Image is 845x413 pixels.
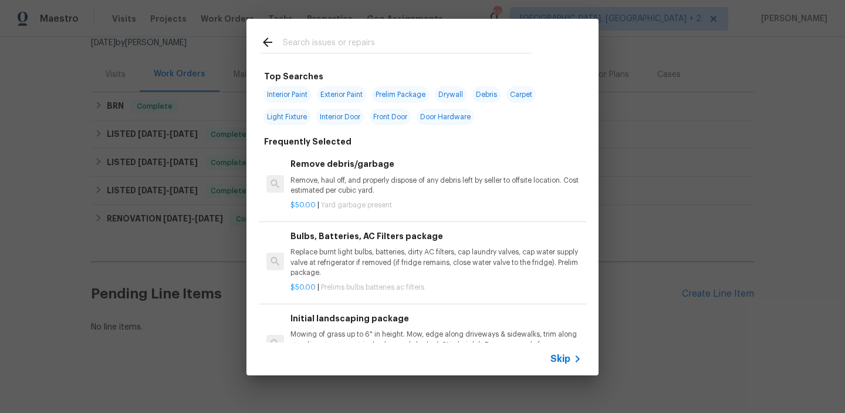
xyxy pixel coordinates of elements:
span: Door Hardware [417,109,474,125]
p: Mowing of grass up to 6" in height. Mow, edge along driveways & sidewalks, trim along standing st... [290,330,582,360]
span: $50.00 [290,284,316,291]
p: Remove, haul off, and properly dispose of any debris left by seller to offsite location. Cost est... [290,176,582,196]
p: Replace burnt light bulbs, batteries, dirty AC filters, cap laundry valves, cap water supply valv... [290,247,582,277]
span: Skip [550,353,570,365]
span: $50.00 [290,202,316,209]
h6: Remove debris/garbage [290,157,582,170]
span: Light Fixture [263,109,310,125]
h6: Bulbs, Batteries, AC Filters package [290,230,582,243]
span: Carpet [506,86,536,103]
p: | [290,283,582,293]
span: Front Door [370,109,411,125]
span: Interior Door [316,109,364,125]
h6: Initial landscaping package [290,312,582,325]
span: Prelim Package [372,86,429,103]
span: Drywall [435,86,467,103]
span: Interior Paint [263,86,311,103]
span: Prelims bulbs batteries ac filters [321,284,424,291]
input: Search issues or repairs [283,35,532,53]
span: Exterior Paint [317,86,366,103]
p: | [290,200,582,210]
span: Yard garbage present [321,202,392,209]
h6: Top Searches [264,70,323,83]
span: Debris [472,86,501,103]
h6: Frequently Selected [264,135,351,148]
